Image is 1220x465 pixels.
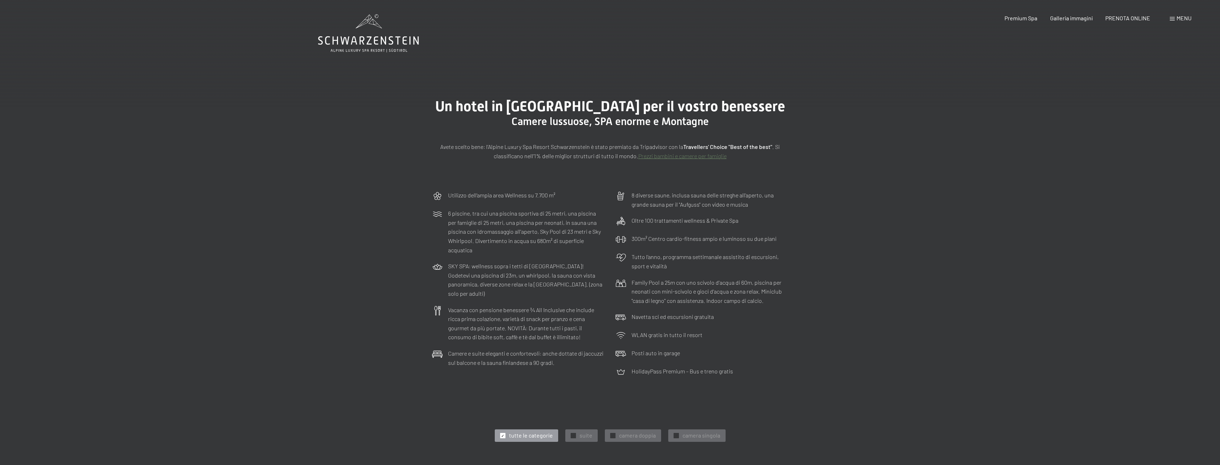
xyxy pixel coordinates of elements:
a: Premium Spa [1004,15,1037,21]
span: ✓ [501,433,504,438]
strong: Travellers' Choice "Best of the best" [683,143,772,150]
p: 8 diverse saune, inclusa sauna delle streghe all’aperto, una grande sauna per il "Aufguss" con vi... [632,191,788,209]
span: camera singola [682,432,720,439]
a: Prezzi bambini e camere per famiglie [638,153,727,159]
p: Avete scelto bene: l’Alpine Luxury Spa Resort Schwarzenstein è stato premiato da Tripadvisor con ... [432,142,788,160]
span: tutte le categorie [509,432,553,439]
p: 300m² Centro cardio-fitness ampio e luminoso su due piani [632,234,777,243]
p: Navetta sci ed escursioni gratuita [632,312,714,321]
p: Tutto l’anno, programma settimanale assistito di escursioni, sport e vitalità [632,252,788,270]
a: PRENOTA ONLINE [1105,15,1150,21]
p: Posti auto in garage [632,348,680,358]
span: Menu [1177,15,1192,21]
p: Family Pool a 25m con uno scivolo d'acqua di 60m, piscina per neonati con mini-scivolo e gioci d'... [632,278,788,305]
p: 6 piscine, tra cui una piscina sportiva di 25 metri, una piscina per famiglie di 25 metri, una pi... [448,209,605,254]
p: WLAN gratis in tutto il resort [632,330,702,340]
p: Camere e suite eleganti e confortevoli: anche dottate di jaccuzzi sul balcone e la sauna finlande... [448,349,605,367]
span: camera doppia [619,432,656,439]
span: ✓ [675,433,678,438]
span: ✓ [611,433,614,438]
p: SKY SPA: wellness sopra i tetti di [GEOGRAPHIC_DATA]! Godetevi una piscina di 23m, un whirlpool, ... [448,262,605,298]
a: Galleria immagini [1050,15,1093,21]
span: ✓ [572,433,575,438]
span: suite [580,432,592,439]
span: Un hotel in [GEOGRAPHIC_DATA] per il vostro benessere [435,98,785,115]
span: Camere lussuose, SPA enorme e Montagne [512,115,709,128]
p: Oltre 100 trattamenti wellness & Private Spa [632,216,738,225]
p: Vacanza con pensione benessere ¾ All Inclusive che include ricca prima colazione, varietà di snac... [448,305,605,342]
p: HolidayPass Premium – Bus e treno gratis [632,367,733,376]
p: Utilizzo dell‘ampia area Wellness su 7.700 m² [448,191,555,200]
